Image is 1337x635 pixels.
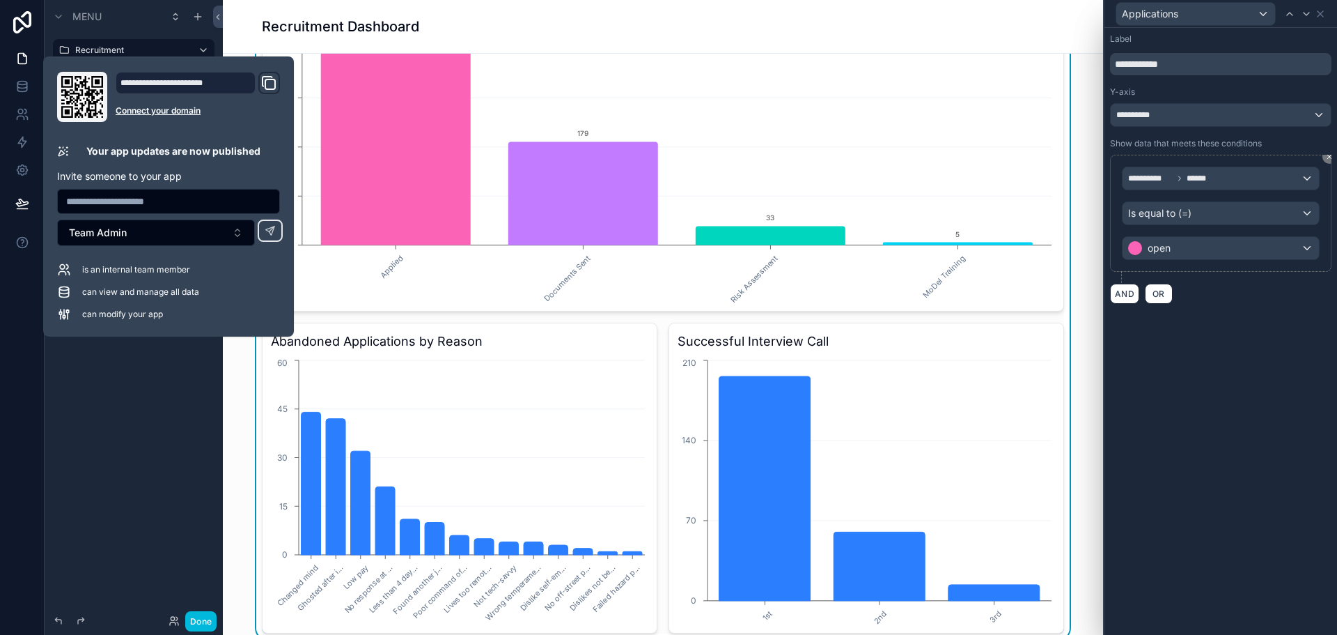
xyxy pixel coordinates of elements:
span: Is equal to (=) [1128,206,1191,220]
tspan: 0 [691,595,696,606]
tspan: 340 [275,43,291,54]
text: Documents Sent [542,253,593,303]
text: 33 [766,213,774,222]
tspan: 45 [277,404,288,414]
label: Recruitment [75,45,187,56]
a: Connect your domain [116,105,280,116]
text: No response at ... [343,563,395,615]
text: No off-street p... [542,563,592,613]
text: 1st [760,609,774,622]
text: Changed mind [275,563,320,609]
p: Your app updates are now published [86,144,260,158]
button: Is equal to (=) [1122,201,1320,225]
text: 2nd [872,609,889,626]
span: is an internal team member [82,264,190,275]
div: chart [678,357,1055,625]
text: 5 [955,230,960,238]
span: Applications [1122,7,1178,21]
text: MoDel Training [921,253,967,299]
span: OR [1150,289,1168,299]
text: Dislike self-em... [518,563,568,613]
text: Failed hazard p... [591,563,642,615]
span: open [1148,241,1171,255]
tspan: 30 [277,452,288,463]
tspan: 140 [682,435,696,445]
tspan: 0 [282,549,288,560]
text: 3rd [987,609,1003,625]
text: 179 [577,129,588,137]
tspan: 70 [686,515,696,526]
text: Not tech-savvy [472,563,518,609]
h3: Abandoned Applications by Reason [271,332,648,351]
p: Invite someone to your app [57,169,280,183]
label: Y-axis [1110,86,1135,98]
text: Less than 4 day... [367,563,419,615]
text: Wrong temperame... [483,563,543,623]
text: Poor command of... [411,563,469,621]
text: Risk Assessment [728,253,780,305]
h1: Recruitment Dashboard [262,17,419,36]
text: Found another j... [391,563,444,616]
span: can modify your app [82,309,163,320]
button: Applications [1116,2,1276,26]
div: Domain and Custom Link [116,72,280,122]
h3: Successful Interview Call [678,332,1055,351]
text: Dislikes not be... [568,563,617,613]
tspan: 15 [279,501,288,512]
span: Menu [72,10,102,24]
button: Done [185,611,217,632]
button: Select Button [57,220,255,246]
button: OR [1145,284,1173,304]
text: Low pay [341,563,370,592]
label: Label [1110,33,1132,45]
div: chart [271,35,1055,303]
button: AND [1110,284,1139,304]
tspan: 210 [682,358,696,368]
div: chart [271,357,648,625]
span: Team Admin [69,226,127,240]
label: Show data that meets these conditions [1110,138,1262,149]
text: Applied [378,253,405,280]
text: Ghosted after i... [295,563,345,613]
text: Lives too remot... [441,563,493,615]
button: open [1122,236,1320,260]
span: can view and manage all data [82,286,199,298]
tspan: 60 [277,358,288,368]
